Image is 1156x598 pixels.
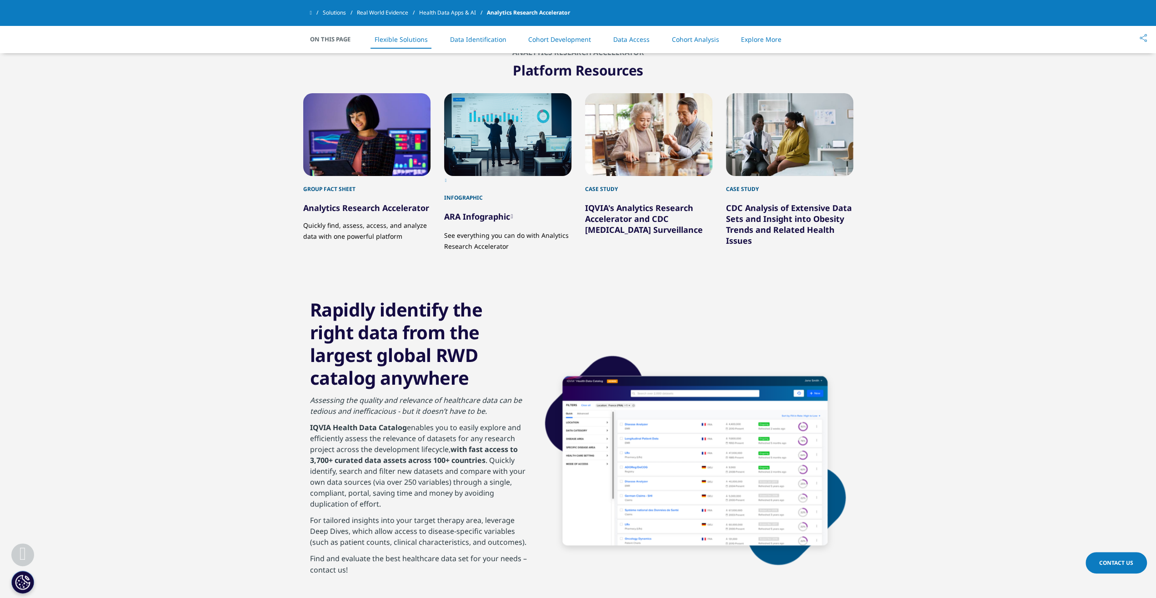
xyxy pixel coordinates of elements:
em: Assessing the quality and relevance of healthcare data can be tedious and inefficacious - but it ... [310,395,522,416]
div: Case Study [585,176,712,193]
h2: ANALYTICS RESEARCH ACCELERATOR [310,48,846,57]
span: Analytics Research Accelerator [487,5,570,21]
a: Contact Us [1086,552,1147,573]
a: Health Data Apps & AI [419,5,487,21]
a: Cohort Development [528,35,591,44]
div: Infographic [444,185,571,202]
a: Cohort Analysis [671,35,719,44]
span: On This Page [310,35,360,44]
p: Quickly find, assess, access, and analyze data with one powerful platform [303,213,430,242]
img: shape-1.png [544,355,846,566]
a: ARA Infographic [444,211,513,222]
a: IQVIA's Analytics Research Accelerator and CDC [MEDICAL_DATA] Surveillance [585,202,703,235]
p: Find and evaluate the best healthcare data set for your needs – contact us! [310,553,530,580]
span: Contact Us [1099,559,1133,567]
div: Case Study [726,176,853,193]
a: Explore More [741,35,781,44]
strong: IQVIA Health Data Catalog [310,422,407,432]
p: For tailored insights into your target therapy area, leverage Deep Dives, which allow access to d... [310,515,530,553]
a: Solutions [323,5,357,21]
a: Data Access [613,35,650,44]
h3: Rapidly identify the right data from the largest global RWD catalog anywhere [310,298,530,389]
a: Real World Evidence [357,5,419,21]
button: Cookies Settings [11,571,34,593]
p: See everything you can do with Analytics Research Accelerator [444,223,571,252]
p: enables you to easily explore and efficiently assess the relevance of datasets for any research p... [310,422,530,515]
h1: Platform Resources [310,57,846,80]
a: Analytics Research Accelerator [303,202,429,213]
a: Flexible Solutions [375,35,428,44]
div: Group Fact Sheet [303,176,430,193]
a: CDC Analysis of Extensive Data Sets and Insight into Obesity Trends and Related Health Issues [726,202,852,246]
a: Data Identification [450,35,506,44]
